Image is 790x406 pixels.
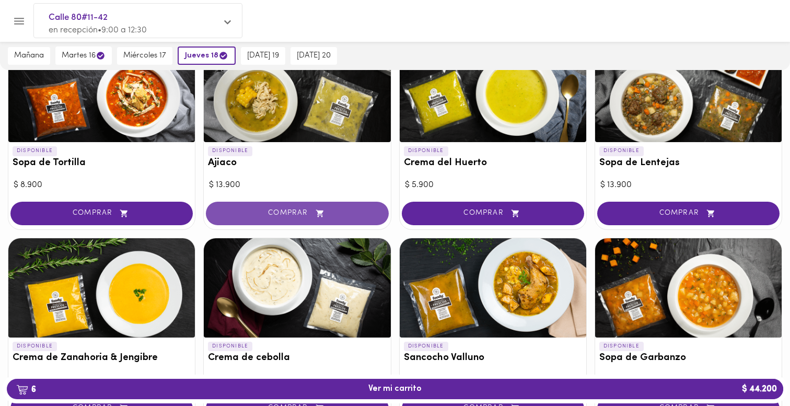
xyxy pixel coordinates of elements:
[16,385,28,395] img: cart.png
[117,47,172,65] button: miércoles 17
[13,158,191,169] h3: Sopa de Tortilla
[13,342,57,351] p: DISPONIBLE
[600,179,776,191] div: $ 13.900
[49,26,147,34] span: en recepción • 9:00 a 12:30
[402,202,584,225] button: COMPRAR
[400,43,586,142] div: Crema del Huerto
[291,47,337,65] button: [DATE] 20
[6,8,32,34] button: Menu
[209,179,385,191] div: $ 13.900
[247,51,279,61] span: [DATE] 19
[610,209,766,218] span: COMPRAR
[8,47,50,65] button: mañana
[204,238,390,338] div: Crema de cebolla
[595,43,782,142] div: Sopa de Lentejas
[208,146,252,156] p: DISPONIBLE
[178,47,236,65] button: jueves 18
[8,238,195,338] div: Crema de Zanahoria & Jengibre
[204,43,390,142] div: Ajiaco
[400,238,586,338] div: Sancocho Valluno
[599,158,777,169] h3: Sopa de Lentejas
[219,209,375,218] span: COMPRAR
[597,202,780,225] button: COMPRAR
[14,179,190,191] div: $ 8.900
[49,11,217,25] span: Calle 80#11-42
[55,47,112,65] button: martes 16
[185,51,228,61] span: jueves 18
[404,353,582,364] h3: Sancocho Valluno
[404,342,448,351] p: DISPONIBLE
[7,379,783,399] button: 6Ver mi carrito$ 44.200
[10,202,193,225] button: COMPRAR
[24,209,180,218] span: COMPRAR
[595,238,782,338] div: Sopa de Garbanzo
[368,384,422,394] span: Ver mi carrito
[208,353,386,364] h3: Crema de cebolla
[206,202,388,225] button: COMPRAR
[208,342,252,351] p: DISPONIBLE
[297,51,331,61] span: [DATE] 20
[415,209,571,218] span: COMPRAR
[208,158,386,169] h3: Ajiaco
[14,51,44,61] span: mañana
[62,51,106,61] span: martes 16
[599,353,777,364] h3: Sopa de Garbanzo
[10,382,42,396] b: 6
[13,146,57,156] p: DISPONIBLE
[404,158,582,169] h3: Crema del Huerto
[404,146,448,156] p: DISPONIBLE
[599,342,644,351] p: DISPONIBLE
[8,43,195,142] div: Sopa de Tortilla
[729,345,780,396] iframe: Messagebird Livechat Widget
[13,353,191,364] h3: Crema de Zanahoria & Jengibre
[405,179,581,191] div: $ 5.900
[123,51,166,61] span: miércoles 17
[599,146,644,156] p: DISPONIBLE
[241,47,285,65] button: [DATE] 19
